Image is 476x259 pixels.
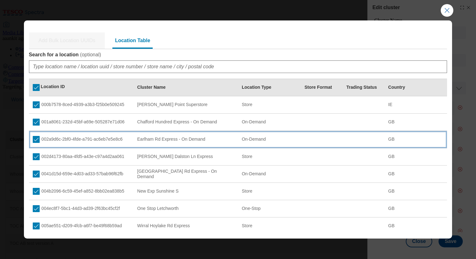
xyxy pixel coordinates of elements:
[388,154,443,160] div: GB
[137,137,234,142] div: Earlham Rd Express - On Demand
[137,169,234,180] div: [GEOGRAPHIC_DATA] Rd Express - On Demand
[115,38,150,43] span: Location Table
[33,101,130,108] div: 000b7578-8ced-4939-a3b3-f25b0e509245
[24,20,452,239] div: Modal
[33,119,130,126] div: 001a8061-232d-45bf-a69e-505287e71d06
[242,85,271,90] div: Location Type
[242,154,297,160] div: Store
[441,4,453,17] button: Close Modal
[137,85,166,90] div: Cluster Name
[242,137,297,142] div: On-Demand
[346,85,377,90] div: Trading Status
[388,223,443,229] div: GB
[33,171,130,177] div: 0041d15d-659e-4d03-ad33-57bab96f62fb
[242,223,297,229] div: Store
[29,52,447,58] label: Search for a location
[388,189,443,194] div: GB
[388,119,443,125] div: GB
[80,52,101,57] span: ( optional )
[33,153,130,160] div: 002d4173-80aa-4fd5-a43e-c97a4d2aa061
[33,136,130,143] div: 002a9d6c-2bf0-4fde-a791-ac6eb7e5e8c6
[33,188,130,195] div: 004b2096-6c59-45ef-a852-8bb02ea838b5
[388,171,443,177] div: GB
[242,206,297,211] div: One-Stop
[242,171,297,177] div: On-Demand
[33,205,130,212] div: 004ec8f7-5bc1-44d3-ad39-2f63bc45cf2f
[242,102,297,108] div: Store
[137,206,234,211] div: One Stop Letchworth
[304,85,332,90] div: Store Format
[137,119,234,125] div: Chafford Hundred Express - On Demand
[137,223,234,229] div: Wirral Hoylake Rd Express
[137,154,234,160] div: [PERSON_NAME] Dalston Ln Express
[388,85,405,90] div: Country
[137,102,234,108] div: [PERSON_NAME] Point Superstore
[388,137,443,142] div: GB
[29,60,447,73] input: Type location name / location uuid / store number / store name / city / postal code
[388,206,443,211] div: GB
[41,84,65,91] div: Location ID
[33,222,130,229] div: 005ae551-d209-4fcb-a6f7-be49f68b59ad
[388,102,443,108] div: IE
[137,189,234,194] div: New Exp Sunshine S
[242,189,297,194] div: Store
[242,119,297,125] div: On-Demand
